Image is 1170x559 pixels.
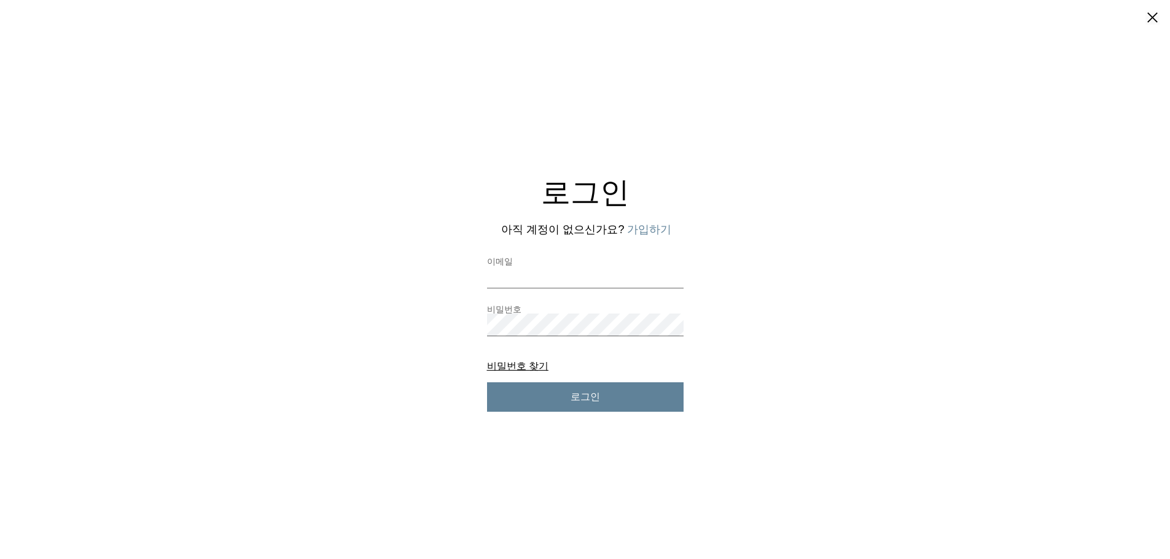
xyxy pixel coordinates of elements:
button: 닫기 [1145,10,1160,27]
label: 이메일 [487,257,684,266]
h2: 로그인 [487,178,684,207]
span: 로그인 [571,391,600,404]
button: 아직 계정이 없으신가요? 가입하기 [627,222,671,237]
label: 비밀번호 [487,305,684,314]
button: 비밀번호 찾기 [487,361,548,371]
span: 아직 계정이 없으신가요? [501,223,624,236]
button: 로그인 [487,382,684,412]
